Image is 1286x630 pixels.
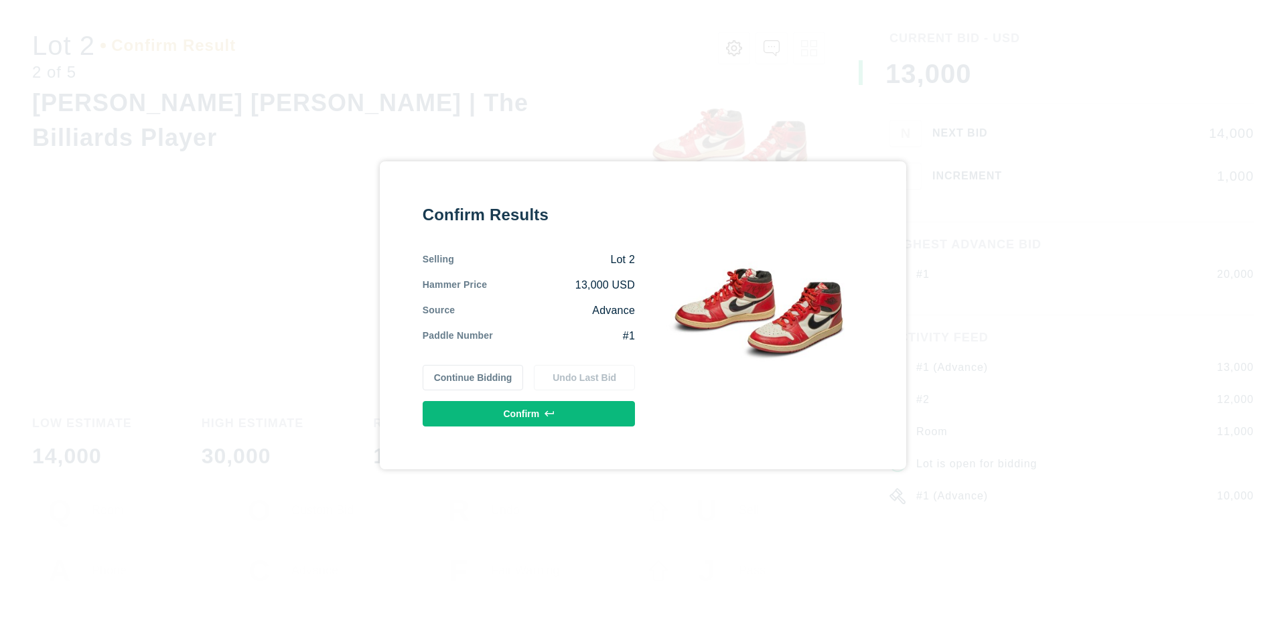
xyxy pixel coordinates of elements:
[423,401,635,426] button: Confirm
[423,365,524,390] button: Continue Bidding
[487,278,635,293] div: 13,000 USD
[534,365,635,390] button: Undo Last Bid
[493,329,635,343] div: #1
[423,303,455,318] div: Source
[423,204,635,226] div: Confirm Results
[423,252,454,267] div: Selling
[455,303,635,318] div: Advance
[423,329,493,343] div: Paddle Number
[423,278,488,293] div: Hammer Price
[454,252,635,267] div: Lot 2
